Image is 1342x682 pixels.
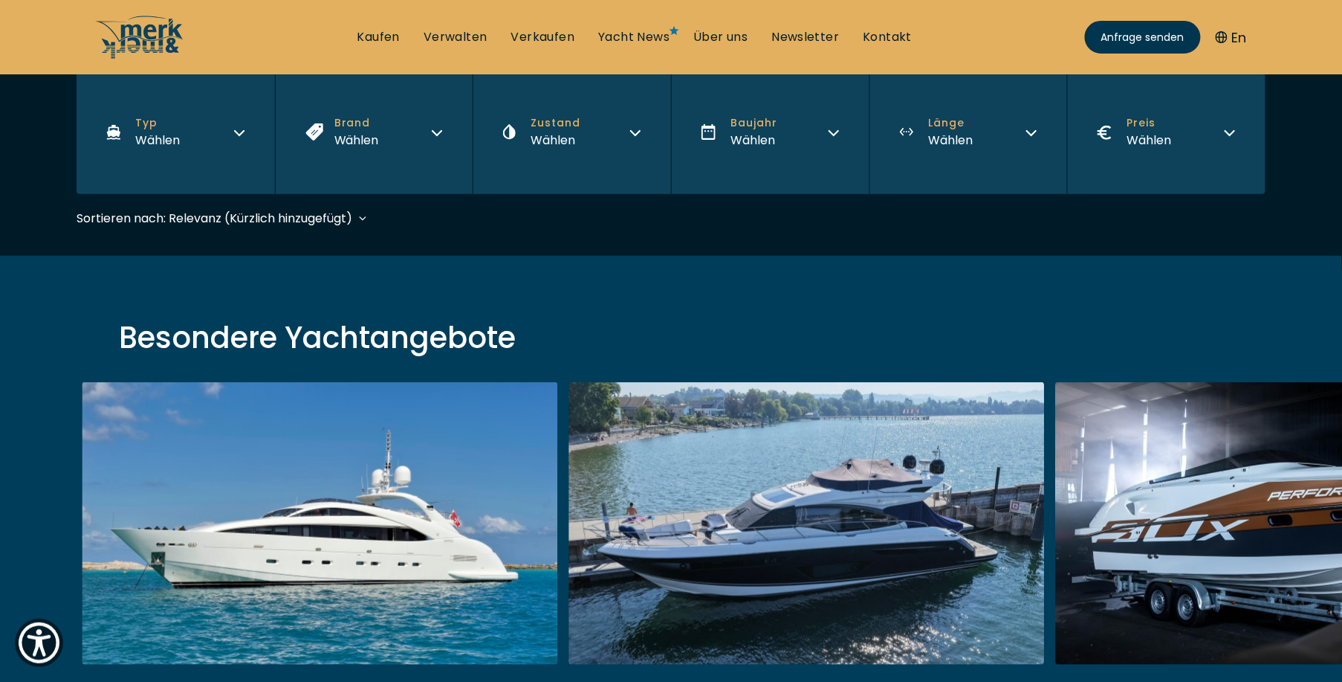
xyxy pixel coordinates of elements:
[929,131,973,149] div: Wählen
[1216,28,1247,48] button: En
[598,29,670,45] a: Yacht News
[1127,131,1171,149] div: Wählen
[334,115,379,131] span: Brand
[531,131,580,149] div: Wählen
[929,115,973,131] span: Länge
[77,209,352,228] div: Sortieren nach: Relevanz (Kürzlich hinzugefügt)
[473,71,671,194] button: ZustandWählen
[357,29,400,45] a: Kaufen
[730,131,777,149] div: Wählen
[863,29,913,45] a: Kontakt
[1127,115,1171,131] span: Preis
[77,71,275,194] button: TypWählen
[135,131,180,149] div: Wählen
[531,115,580,131] span: Zustand
[135,115,180,131] span: Typ
[511,29,575,45] a: Verkaufen
[693,29,748,45] a: Über uns
[424,29,487,45] a: Verwalten
[15,619,63,667] button: Show Accessibility Preferences
[275,71,473,194] button: BrandWählen
[1067,71,1265,194] button: PreisWählen
[1085,21,1201,54] a: Anfrage senden
[671,71,869,194] button: BaujahrWählen
[869,71,1068,194] button: LängeWählen
[730,115,777,131] span: Baujahr
[334,131,379,149] div: Wählen
[772,29,840,45] a: Newsletter
[1101,30,1184,45] span: Anfrage senden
